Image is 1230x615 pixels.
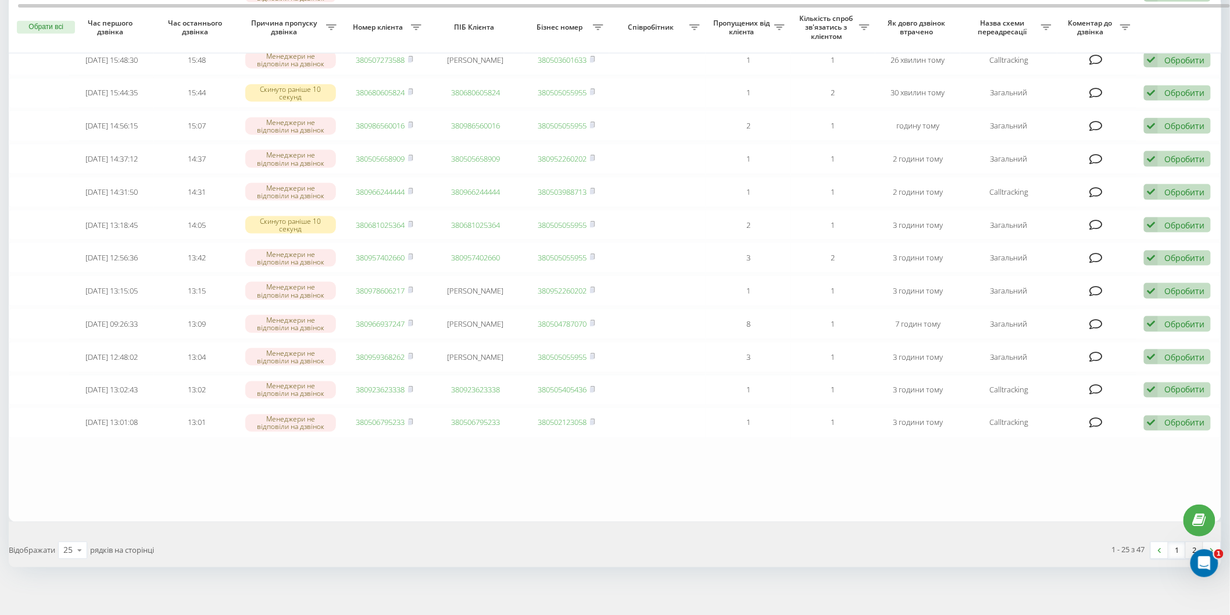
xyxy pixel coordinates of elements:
[1164,285,1204,296] div: Обробити
[1164,187,1204,198] div: Обробити
[791,78,875,109] td: 2
[538,87,587,98] a: 380505055955
[875,309,960,339] td: 7 годин тому
[451,87,500,98] a: 380680605824
[706,276,791,306] td: 1
[451,120,500,131] a: 380986560016
[615,23,690,32] span: Співробітник
[427,45,524,76] td: [PERSON_NAME]
[875,177,960,208] td: 2 години тому
[154,45,239,76] td: 15:48
[791,177,875,208] td: 1
[791,375,875,406] td: 1
[538,220,587,230] a: 380505055955
[791,407,875,438] td: 1
[960,375,1057,406] td: Calltracking
[356,87,405,98] a: 380680605824
[356,55,405,65] a: 380507273588
[245,183,337,201] div: Менеджери не відповіли на дзвінок
[875,375,960,406] td: 3 години тому
[960,342,1057,373] td: Загальний
[356,187,405,197] a: 380966244444
[711,19,774,37] span: Пропущених від клієнта
[960,177,1057,208] td: Calltracking
[1164,384,1204,395] div: Обробити
[706,210,791,241] td: 2
[245,84,337,102] div: Скинуто раніше 10 секунд
[451,153,500,164] a: 380505658909
[245,315,337,332] div: Менеджери не відповіли на дзвінок
[154,276,239,306] td: 13:15
[530,23,593,32] span: Бізнес номер
[356,285,405,296] a: 380978606217
[437,23,514,32] span: ПІБ Клієнта
[960,407,1057,438] td: Calltracking
[538,417,587,428] a: 380502123058
[960,309,1057,339] td: Загальний
[356,153,405,164] a: 380505658909
[245,51,337,69] div: Менеджери не відповіли на дзвінок
[791,276,875,306] td: 1
[69,210,154,241] td: [DATE] 13:18:45
[154,242,239,273] td: 13:42
[875,210,960,241] td: 3 години тому
[90,545,154,556] span: рядків на сторінці
[154,144,239,174] td: 14:37
[245,348,337,366] div: Менеджери не відповіли на дзвінок
[154,407,239,438] td: 13:01
[960,210,1057,241] td: Загальний
[706,407,791,438] td: 1
[1164,87,1204,98] div: Обробити
[9,545,55,556] span: Відображати
[245,414,337,432] div: Менеджери не відповіли на дзвінок
[791,309,875,339] td: 1
[427,342,524,373] td: [PERSON_NAME]
[1164,120,1204,131] div: Обробити
[1214,549,1224,559] span: 1
[69,45,154,76] td: [DATE] 15:48:30
[875,276,960,306] td: 3 години тому
[1164,153,1204,165] div: Обробити
[791,342,875,373] td: 1
[451,220,500,230] a: 380681025364
[706,177,791,208] td: 1
[356,120,405,131] a: 380986560016
[451,417,500,428] a: 380506795233
[356,319,405,329] a: 380966937247
[154,78,239,109] td: 15:44
[791,210,875,241] td: 1
[538,187,587,197] a: 380503988713
[1164,417,1204,428] div: Обробити
[356,417,405,428] a: 380506795233
[960,276,1057,306] td: Загальний
[69,407,154,438] td: [DATE] 13:01:08
[245,150,337,167] div: Менеджери не відповіли на дзвінок
[791,110,875,141] td: 1
[451,385,500,395] a: 380923623338
[538,252,587,263] a: 380505055955
[69,242,154,273] td: [DATE] 12:56:36
[245,381,337,399] div: Менеджери не відповіли на дзвінок
[69,375,154,406] td: [DATE] 13:02:43
[69,276,154,306] td: [DATE] 13:15:05
[538,153,587,164] a: 380952260202
[356,352,405,362] a: 380959368262
[63,545,73,556] div: 25
[427,309,524,339] td: [PERSON_NAME]
[245,19,326,37] span: Причина пропуску дзвінка
[1164,55,1204,66] div: Обробити
[427,276,524,306] td: [PERSON_NAME]
[791,144,875,174] td: 1
[791,45,875,76] td: 1
[356,385,405,395] a: 380923623338
[706,309,791,339] td: 8
[245,216,337,234] div: Скинуто раніше 10 секунд
[69,342,154,373] td: [DATE] 12:48:02
[79,19,145,37] span: Час першого дзвінка
[69,177,154,208] td: [DATE] 14:31:50
[960,144,1057,174] td: Загальний
[538,285,587,296] a: 380952260202
[356,252,405,263] a: 380957402660
[245,282,337,299] div: Менеджери не відповіли на дзвінок
[451,252,500,263] a: 380957402660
